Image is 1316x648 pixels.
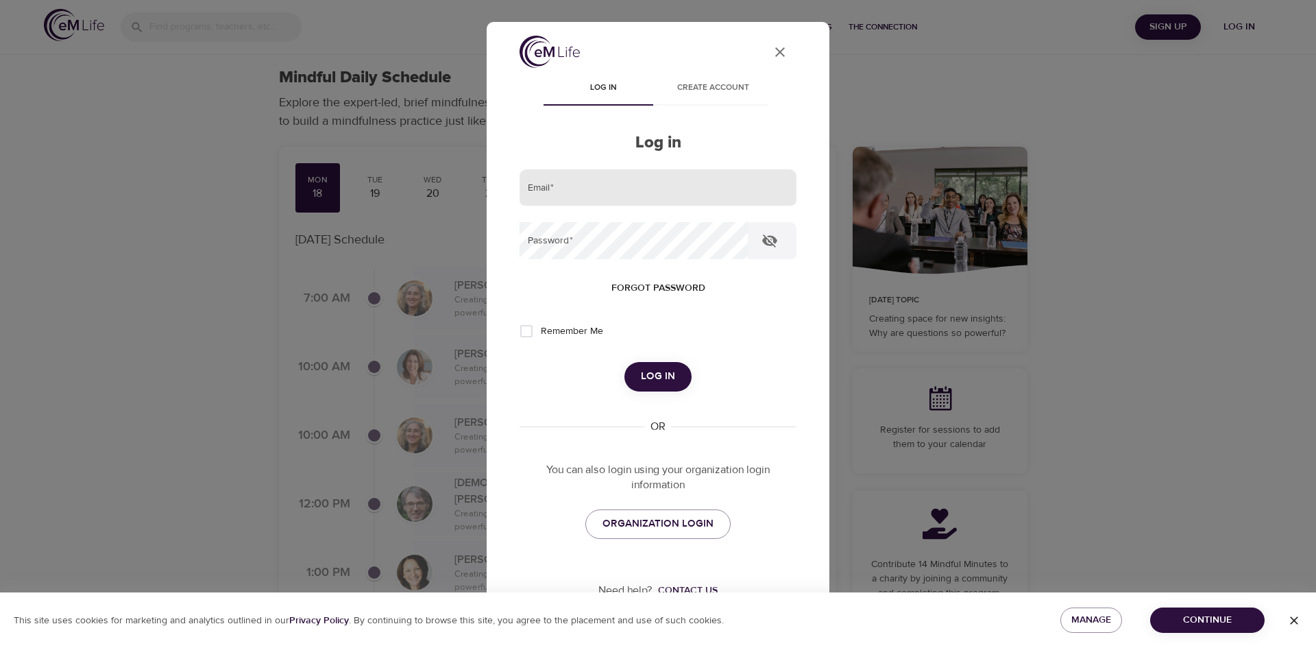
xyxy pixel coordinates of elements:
span: Remember Me [541,324,603,339]
span: Continue [1161,612,1254,629]
span: Create account [666,81,759,95]
button: close [764,36,796,69]
button: Forgot password [606,276,711,301]
a: ORGANIZATION LOGIN [585,509,731,538]
span: Forgot password [611,280,705,297]
a: Contact us [653,584,718,597]
div: OR [645,419,671,435]
p: You can also login using your organization login information [520,462,796,494]
span: Manage [1071,612,1111,629]
div: disabled tabs example [520,73,796,106]
span: Log in [557,81,650,95]
button: Log in [624,362,692,391]
span: ORGANIZATION LOGIN [602,515,714,533]
p: Need help? [598,583,653,599]
span: Log in [641,368,675,385]
h2: Log in [520,133,796,153]
div: Contact us [658,584,718,597]
b: Privacy Policy [289,614,349,627]
img: logo [520,36,580,68]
